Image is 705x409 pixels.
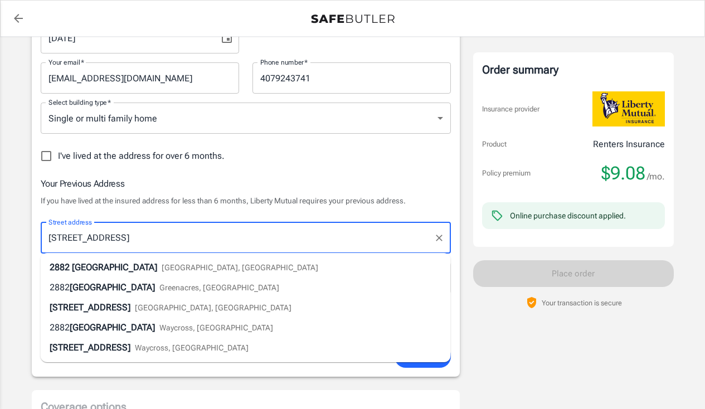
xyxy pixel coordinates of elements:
span: [GEOGRAPHIC_DATA] [70,282,155,293]
span: /mo. [647,169,665,184]
label: Phone number [260,57,308,67]
input: MM/DD/YYYY [41,22,211,53]
span: I've lived at the address for over 6 months. [58,149,225,163]
label: Your email [48,57,84,67]
button: Clear [431,230,447,246]
span: [GEOGRAPHIC_DATA], [GEOGRAPHIC_DATA] [162,263,318,272]
p: If you have lived at the insured address for less than 6 months, Liberty Mutual requires your pre... [41,195,451,206]
p: Your transaction is secure [542,298,622,308]
span: Waycross, [GEOGRAPHIC_DATA] [135,343,249,352]
span: $9.08 [601,162,645,184]
img: Back to quotes [311,14,395,23]
p: Policy premium [482,168,531,179]
button: Choose date, selected date is Aug 13, 2025 [216,27,238,49]
p: Insurance provider [482,104,539,115]
p: Renters Insurance [593,138,665,151]
span: [STREET_ADDRESS] [50,342,130,353]
span: Greenacres, [GEOGRAPHIC_DATA] [159,283,279,292]
label: Select building type [48,98,111,107]
label: Street address [48,217,92,227]
span: [GEOGRAPHIC_DATA] [72,262,157,272]
div: Single or multi family home [41,103,451,134]
span: Waycross, [GEOGRAPHIC_DATA] [159,323,273,332]
span: 2882 [50,322,70,333]
span: [GEOGRAPHIC_DATA] [70,322,155,333]
h6: Your Previous Address [41,177,451,191]
img: Liberty Mutual [592,91,665,126]
span: 2882 [50,262,70,272]
div: Online purchase discount applied. [510,210,626,221]
input: Enter email [41,62,239,94]
a: back to quotes [7,7,30,30]
input: Enter number [252,62,451,94]
span: 2882 [50,282,70,293]
span: [STREET_ADDRESS] [50,302,130,313]
div: Order summary [482,61,665,78]
p: Product [482,139,507,150]
span: [GEOGRAPHIC_DATA], [GEOGRAPHIC_DATA] [135,303,291,312]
